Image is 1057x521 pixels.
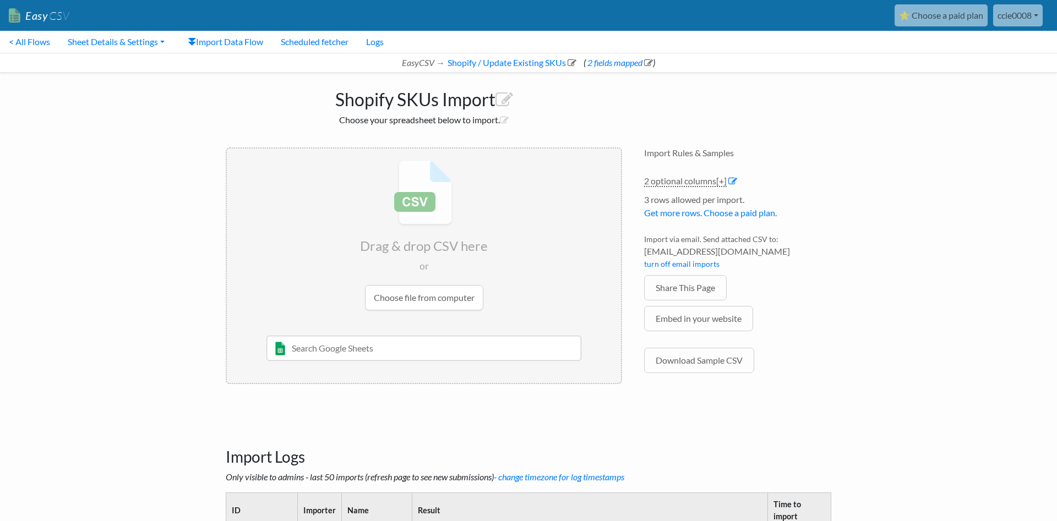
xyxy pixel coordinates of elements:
[644,245,831,258] span: [EMAIL_ADDRESS][DOMAIN_NAME]
[357,31,393,53] a: Logs
[446,57,576,68] a: Shopify / Update Existing SKUs
[226,471,624,482] i: Only visible to admins - last 50 imports (refresh page to see new submissions)
[59,31,173,53] a: Sheet Details & Settings
[644,306,753,331] a: Embed in your website
[644,193,831,225] li: 3 rows allowed per import.
[644,147,831,158] h4: Import Rules & Samples
[895,4,988,26] a: ⭐ Choose a paid plan
[993,4,1043,26] a: ccie0008
[644,233,831,275] li: Import via email. Send attached CSV to:
[644,207,777,218] a: Get more rows. Choose a paid plan.
[586,57,653,68] a: 2 fields mapped
[716,176,727,186] span: [+]
[226,84,622,110] h1: Shopify SKUs Import
[272,31,357,53] a: Scheduled fetcher
[226,420,831,467] h3: Import Logs
[226,114,622,125] h2: Choose your spreadsheet below to import.
[644,176,727,187] a: 2 optional columns[+]
[644,348,754,373] a: Download Sample CSV
[644,259,720,268] a: turn off email imports
[402,57,445,68] i: EasyCSV →
[179,31,272,53] a: Import Data Flow
[494,471,624,482] a: - change timezone for log timestamps
[9,4,69,27] a: EasyCSV
[584,57,655,68] span: ( )
[48,9,69,23] span: CSV
[266,336,582,361] input: Search Google Sheets
[644,275,727,300] a: Share This Page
